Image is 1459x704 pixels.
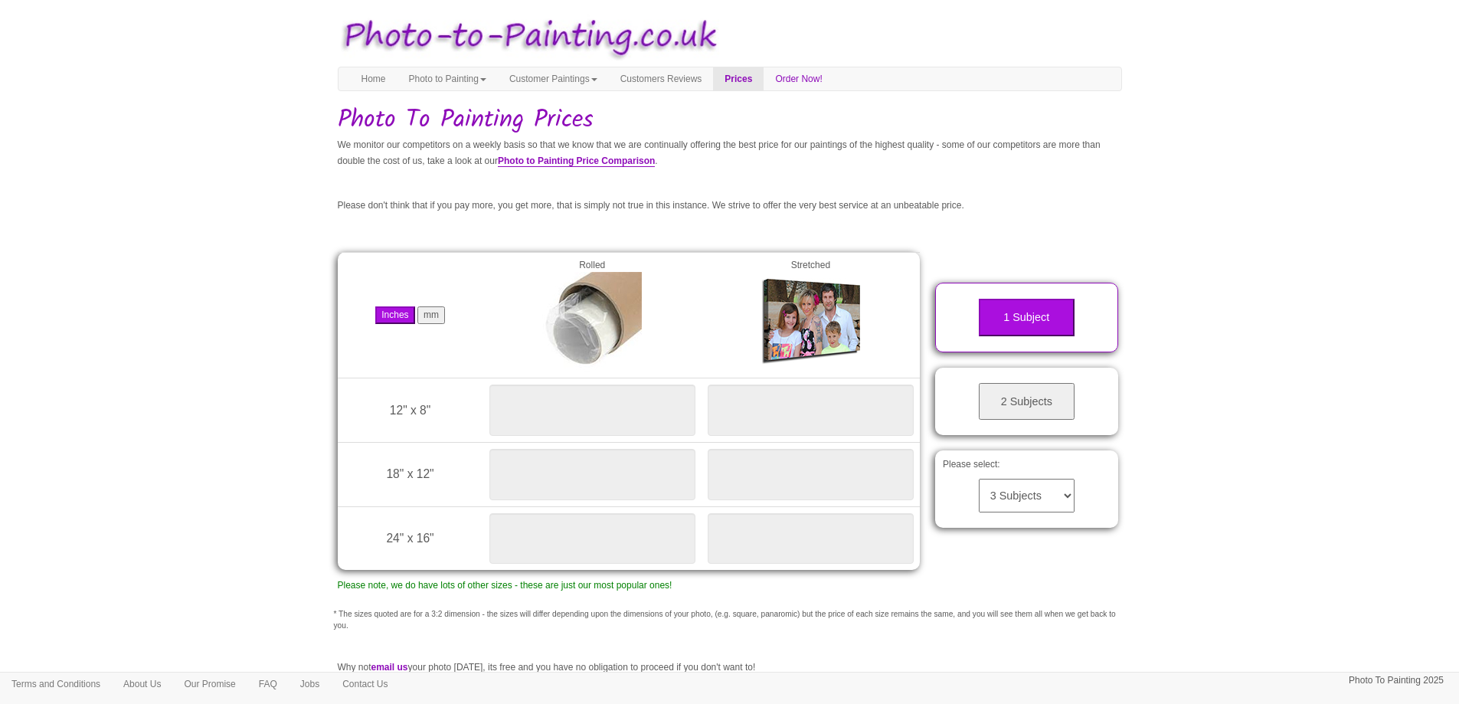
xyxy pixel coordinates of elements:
button: Inches [375,306,414,324]
p: Why not your photo [DATE], its free and you have no obligation to proceed if you don't want to! [338,660,1122,676]
a: Photo to Painting Price Comparison [498,156,655,167]
div: Please select: [935,450,1118,528]
a: Home [350,67,397,90]
a: FAQ [247,673,289,696]
h1: Photo To Painting Prices [338,106,1122,133]
a: About Us [112,673,172,696]
img: Gallery Wrap [761,272,860,372]
a: email us [371,662,408,673]
span: 12" x 8" [390,404,431,417]
a: Photo to Painting [397,67,498,90]
p: * The sizes quoted are for a 3:2 dimension - the sizes will differ depending upon the dimensions ... [334,609,1126,631]
button: 2 Subjects [979,383,1075,421]
a: Our Promise [172,673,247,696]
img: Photo to Painting [330,8,722,67]
td: Rolled [483,253,702,378]
p: We monitor our competitors on a weekly basis so that we know that we are continually offering the... [338,137,1122,169]
img: Rolled [542,272,642,372]
span: 24" x 16" [386,532,433,545]
a: Customer Paintings [498,67,609,90]
p: Please note, we do have lots of other sizes - these are just our most popular ones! [338,578,921,594]
button: 1 Subject [979,299,1075,336]
button: mm [417,306,445,324]
span: 18" x 12" [386,467,433,480]
td: Stretched [702,253,920,378]
a: Prices [713,67,764,90]
a: Contact Us [331,673,399,696]
a: Jobs [289,673,331,696]
p: Please don't think that if you pay more, you get more, that is simply not true in this instance. ... [338,198,1122,214]
a: Customers Reviews [609,67,714,90]
p: Photo To Painting 2025 [1349,673,1444,689]
a: Order Now! [764,67,833,90]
